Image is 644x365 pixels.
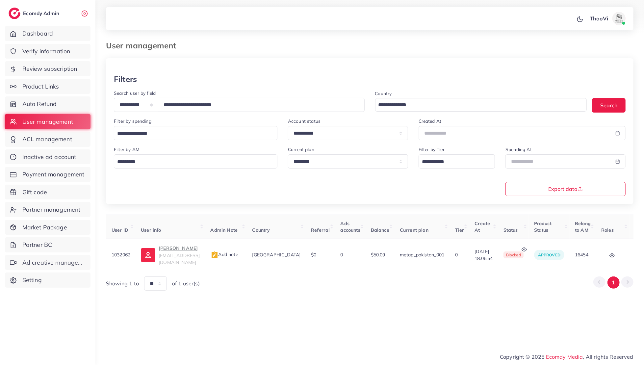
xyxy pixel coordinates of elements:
span: Belong to AM [575,221,591,233]
span: Review subscription [22,65,77,73]
span: Partner management [22,205,81,214]
label: Spending At [505,146,532,153]
a: Partner BC [5,237,90,252]
span: 0 [455,252,458,258]
span: Product Status [534,221,552,233]
span: 16454 [575,252,588,258]
a: ACL management [5,132,90,147]
h2: Ecomdy Admin [23,10,61,16]
a: Market Package [5,220,90,235]
span: [EMAIL_ADDRESS][DOMAIN_NAME] [159,252,200,265]
span: Gift code [22,188,47,196]
span: User ID [112,227,128,233]
a: [PERSON_NAME][EMAIL_ADDRESS][DOMAIN_NAME] [141,244,200,266]
span: Copyright © 2025 [500,353,633,361]
a: Verify information [5,44,90,59]
span: Roles [601,227,614,233]
ul: Pagination [593,276,633,289]
span: Export data [548,186,583,192]
span: Ads accounts [341,221,360,233]
input: Search for option [115,157,269,167]
span: Referral [311,227,330,233]
img: admin_note.cdd0b510.svg [211,251,219,259]
a: Ecomdy Media [546,353,583,360]
a: Partner management [5,202,90,217]
p: ThaoVi [590,14,608,22]
label: Current plan [288,146,314,153]
h3: Filters [114,74,137,84]
img: avatar [612,12,626,25]
a: Product Links [5,79,90,94]
span: Status [503,227,518,233]
span: Create At [475,221,490,233]
span: $50.09 [371,252,385,258]
a: Payment management [5,167,90,182]
span: Payment management [22,170,85,179]
span: ACL management [22,135,72,143]
input: Search for option [420,157,486,167]
button: Export data [505,182,626,196]
div: Search for option [375,98,587,112]
span: of 1 user(s) [172,280,200,287]
span: User info [141,227,161,233]
span: Auto Refund [22,100,57,108]
label: Country [375,90,392,97]
span: Ad creative management [22,258,86,267]
a: Setting [5,273,90,288]
a: Gift code [5,185,90,200]
span: Admin Note [211,227,238,233]
span: $0 [311,252,316,258]
span: metap_pakistan_001 [400,252,445,258]
div: Search for option [114,126,277,140]
p: [PERSON_NAME] [159,244,200,252]
span: User management [22,117,73,126]
span: Add note [211,251,238,257]
span: Inactive ad account [22,153,76,161]
a: Inactive ad account [5,149,90,165]
span: Dashboard [22,29,53,38]
a: Dashboard [5,26,90,41]
img: logo [9,8,20,19]
span: approved [538,252,560,257]
h3: User management [106,41,181,50]
span: Balance [371,227,389,233]
span: 1032062 [112,252,130,258]
span: Market Package [22,223,67,232]
span: [GEOGRAPHIC_DATA] [252,252,301,258]
span: Country [252,227,270,233]
a: Auto Refund [5,96,90,112]
a: ThaoViavatar [586,12,628,25]
label: Filter by Tier [419,146,445,153]
input: Search for option [376,100,579,110]
span: Showing 1 to [106,280,139,287]
span: Product Links [22,82,59,91]
span: Current plan [400,227,428,233]
label: Filter by spending [114,118,151,124]
label: Account status [288,118,321,124]
a: Ad creative management [5,255,90,270]
span: 0 [341,252,343,258]
input: Search for option [115,129,269,139]
span: Verify information [22,47,70,56]
span: Tier [455,227,464,233]
div: Search for option [419,154,495,169]
span: blocked [503,251,524,259]
button: Go to page 1 [607,276,620,289]
a: Review subscription [5,61,90,76]
a: logoEcomdy Admin [9,8,61,19]
label: Filter by AM [114,146,140,153]
label: Search user by field [114,90,156,96]
span: Partner BC [22,241,52,249]
button: Search [592,98,626,112]
span: Setting [22,276,42,284]
label: Created At [419,118,442,124]
div: Search for option [114,154,277,169]
a: User management [5,114,90,129]
img: ic-user-info.36bf1079.svg [141,248,155,262]
span: , All rights Reserved [583,353,633,361]
span: [DATE] 18:06:54 [475,248,493,262]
